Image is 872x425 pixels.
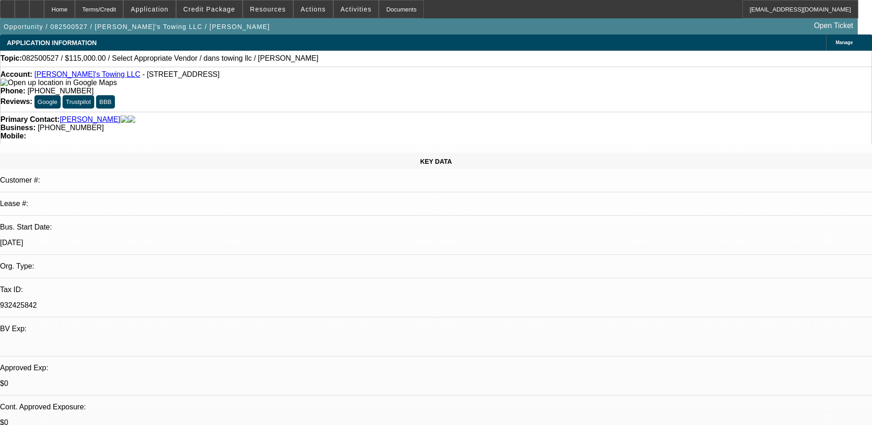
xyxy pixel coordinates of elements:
[334,0,379,18] button: Activities
[0,115,60,124] strong: Primary Contact:
[22,54,319,63] span: 082500527 / $115,000.00 / Select Appropriate Vendor / dans towing llc / [PERSON_NAME]
[836,40,853,45] span: Manage
[34,95,61,109] button: Google
[38,124,104,132] span: [PHONE_NUMBER]
[0,98,32,105] strong: Reviews:
[294,0,333,18] button: Actions
[810,18,857,34] a: Open Ticket
[0,79,117,86] a: View Google Maps
[96,95,115,109] button: BBB
[28,87,94,95] span: [PHONE_NUMBER]
[183,6,235,13] span: Credit Package
[4,23,270,30] span: Opportunity / 082500527 / [PERSON_NAME]'s Towing LLC / [PERSON_NAME]
[0,54,22,63] strong: Topic:
[0,132,26,140] strong: Mobile:
[341,6,372,13] span: Activities
[0,124,35,132] strong: Business:
[63,95,94,109] button: Trustpilot
[7,39,97,46] span: APPLICATION INFORMATION
[301,6,326,13] span: Actions
[120,115,128,124] img: facebook-icon.png
[131,6,168,13] span: Application
[420,158,452,165] span: KEY DATA
[0,87,25,95] strong: Phone:
[250,6,286,13] span: Resources
[128,115,135,124] img: linkedin-icon.png
[124,0,175,18] button: Application
[34,70,140,78] a: [PERSON_NAME]'s Towing LLC
[0,79,117,87] img: Open up location in Google Maps
[60,115,120,124] a: [PERSON_NAME]
[0,70,32,78] strong: Account:
[177,0,242,18] button: Credit Package
[243,0,293,18] button: Resources
[142,70,220,78] span: - [STREET_ADDRESS]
